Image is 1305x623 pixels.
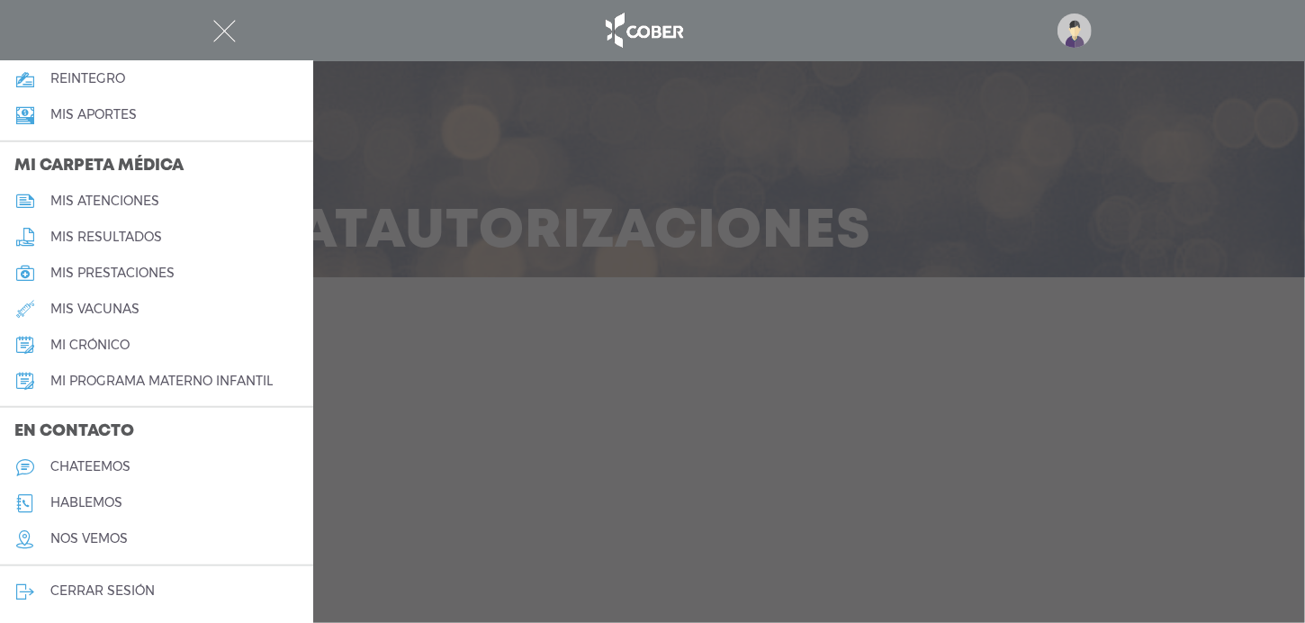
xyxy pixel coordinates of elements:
[50,266,175,281] h5: mis prestaciones
[50,495,122,510] h5: hablemos
[50,338,130,353] h5: mi crónico
[50,107,137,122] h5: Mis aportes
[50,459,130,474] h5: chateemos
[50,194,159,209] h5: mis atenciones
[50,302,139,317] h5: mis vacunas
[596,9,690,52] img: logo_cober_home-white.png
[213,20,236,42] img: Cober_menu-close-white.svg
[50,374,273,389] h5: mi programa materno infantil
[50,71,125,86] h5: reintegro
[50,583,155,599] h5: cerrar sesión
[50,531,128,546] h5: nos vemos
[50,230,162,245] h5: mis resultados
[1057,14,1092,48] img: profile-placeholder.svg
